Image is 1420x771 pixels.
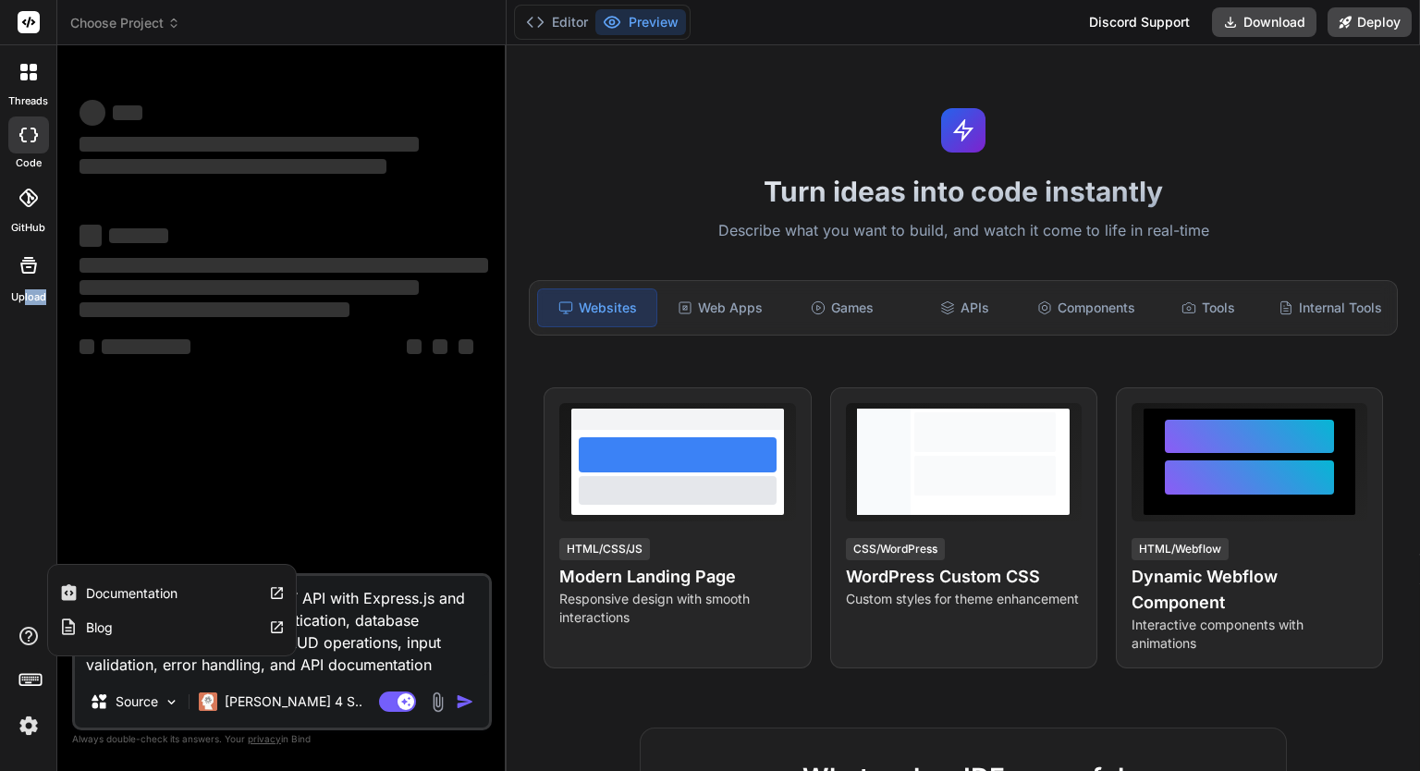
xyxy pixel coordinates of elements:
[72,730,492,748] p: Always double-check its answers. Your in Bind
[80,137,419,152] span: ‌
[783,288,901,327] div: Games
[48,610,296,644] a: Blog
[80,302,349,317] span: ‌
[80,339,94,354] span: ‌
[1132,616,1367,653] p: Interactive components with animations
[102,339,190,354] span: ‌
[559,590,795,627] p: Responsive design with smooth interactions
[1149,288,1267,327] div: Tools
[905,288,1023,327] div: APIs
[11,220,45,236] label: GitHub
[86,584,177,603] label: Documentation
[116,692,158,711] p: Source
[8,93,48,109] label: threads
[16,155,42,171] label: code
[537,288,657,327] div: Websites
[1078,7,1201,37] div: Discord Support
[11,289,46,305] label: Upload
[1132,564,1367,616] h4: Dynamic Webflow Component
[80,100,105,126] span: ‌
[518,175,1409,208] h1: Turn ideas into code instantly
[113,105,142,120] span: ‌
[459,339,473,354] span: ‌
[225,692,362,711] p: [PERSON_NAME] 4 S..
[80,280,419,295] span: ‌
[427,691,448,713] img: attachment
[1212,7,1316,37] button: Download
[846,538,945,560] div: CSS/WordPress
[1027,288,1145,327] div: Components
[456,692,474,711] img: icon
[661,288,779,327] div: Web Apps
[1328,7,1412,37] button: Deploy
[48,576,296,610] a: Documentation
[109,228,168,243] span: ‌
[199,692,217,711] img: Claude 4 Sonnet
[433,339,447,354] span: ‌
[70,14,180,32] span: Choose Project
[519,9,595,35] button: Editor
[164,694,179,710] img: Pick Models
[559,538,650,560] div: HTML/CSS/JS
[1132,538,1229,560] div: HTML/Webflow
[80,258,488,273] span: ‌
[846,590,1082,608] p: Custom styles for theme enhancement
[407,339,422,354] span: ‌
[80,225,102,247] span: ‌
[1271,288,1389,327] div: Internal Tools
[595,9,686,35] button: Preview
[13,710,44,741] img: settings
[518,219,1409,243] p: Describe what you want to build, and watch it come to life in real-time
[846,564,1082,590] h4: WordPress Custom CSS
[248,733,281,744] span: privacy
[559,564,795,590] h4: Modern Landing Page
[80,159,386,174] span: ‌
[86,618,113,637] label: Blog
